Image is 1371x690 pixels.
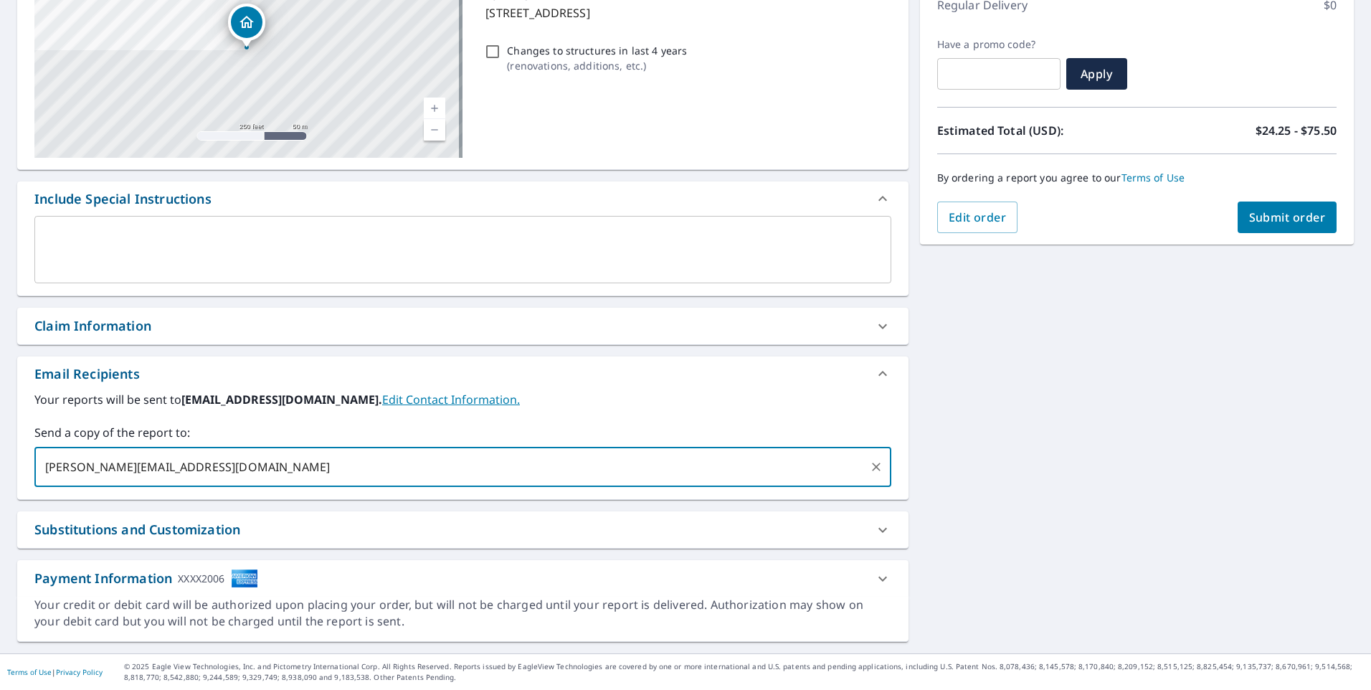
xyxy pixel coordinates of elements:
[34,391,891,408] label: Your reports will be sent to
[1078,66,1116,82] span: Apply
[56,667,103,677] a: Privacy Policy
[34,364,140,384] div: Email Recipients
[7,668,103,676] p: |
[124,661,1364,683] p: © 2025 Eagle View Technologies, Inc. and Pictometry International Corp. All Rights Reserved. Repo...
[181,392,382,407] b: [EMAIL_ADDRESS][DOMAIN_NAME].
[866,457,886,477] button: Clear
[17,308,909,344] div: Claim Information
[1121,171,1185,184] a: Terms of Use
[424,119,445,141] a: Current Level 17, Zoom Out
[382,392,520,407] a: EditContactInfo
[34,520,240,539] div: Substitutions and Customization
[17,181,909,216] div: Include Special Instructions
[17,356,909,391] div: Email Recipients
[34,569,258,588] div: Payment Information
[1238,202,1337,233] button: Submit order
[1256,122,1337,139] p: $24.25 - $75.50
[1066,58,1127,90] button: Apply
[507,58,687,73] p: ( renovations, additions, etc. )
[228,4,265,48] div: Dropped pin, building 1, Residential property, 636 Fairway View Dr Laurel, MT 59044
[231,569,258,588] img: cardImage
[937,122,1137,139] p: Estimated Total (USD):
[937,171,1337,184] p: By ordering a report you agree to our
[7,667,52,677] a: Terms of Use
[937,202,1018,233] button: Edit order
[17,511,909,548] div: Substitutions and Customization
[1249,209,1326,225] span: Submit order
[178,569,224,588] div: XXXX2006
[34,189,212,209] div: Include Special Instructions
[17,560,909,597] div: Payment InformationXXXX2006cardImage
[485,4,885,22] p: [STREET_ADDRESS]
[34,424,891,441] label: Send a copy of the report to:
[34,316,151,336] div: Claim Information
[507,43,687,58] p: Changes to structures in last 4 years
[424,98,445,119] a: Current Level 17, Zoom In
[34,597,891,630] div: Your credit or debit card will be authorized upon placing your order, but will not be charged unt...
[937,38,1061,51] label: Have a promo code?
[949,209,1007,225] span: Edit order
